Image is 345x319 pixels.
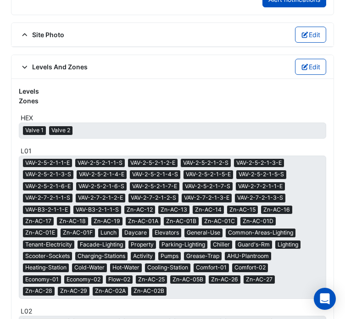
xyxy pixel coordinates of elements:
[184,170,233,179] span: VAV-2-5-2-1-5-E
[130,170,180,179] span: VAV-2-5-2-1-4-S
[194,263,229,272] span: Comfort-01
[236,182,285,190] span: VAV-2-7-2-1-1-E
[244,275,275,284] span: Zn-AC-27
[23,252,72,260] span: Scooter-Sockets
[145,263,190,272] span: Cooling-Station
[126,217,161,225] span: Zn-AC-01A
[202,217,237,225] span: Zn-AC-01C
[13,96,332,106] div: Zones
[227,206,258,214] span: Zn-AC-15
[13,86,332,96] div: Levels
[131,252,155,260] span: Activity
[211,241,232,249] span: Chiller
[78,241,125,249] span: Facade-Lighting
[182,194,232,202] span: VAV-2-7-2-1-3-E
[23,170,73,179] span: VAV-2-5-2-1-3-S
[23,217,54,225] span: Zn-AC-17
[183,182,233,190] span: VAV-2-5-2-1-7-S
[184,229,223,237] span: General-Use
[131,287,167,295] span: Zn-AC-02B
[23,182,73,190] span: VAV-2-5-2-1-6-E
[23,263,69,272] span: Heating-Station
[232,263,268,272] span: Comfort-02
[75,159,125,167] span: VAV-2-5-2-1-1-S
[61,229,95,237] span: Zn-AC-01F
[23,275,61,284] span: Economy-01
[193,206,224,214] span: Zn-AC-14
[110,263,142,272] span: Hot-Water
[158,252,181,260] span: Pumps
[58,287,89,295] span: Zn-AC-29
[23,194,72,202] span: VAV-2-7-2-1-1-S
[19,62,88,72] span: Levels And Zones
[23,287,55,295] span: Zn-AC-28
[226,229,295,237] span: Common-Areas-Lighting
[21,307,32,315] span: L02
[314,288,336,310] div: Open Intercom Messenger
[235,241,272,249] span: Guard's-Rm
[98,229,119,237] span: Lunch
[158,206,189,214] span: Zn-AC-13
[240,217,276,225] span: Zn-AC-01D
[21,147,32,155] span: L01
[124,206,155,214] span: Zn-AC-12
[19,30,64,39] span: Site Photo
[128,194,178,202] span: VAV-2-7-2-1-2-S
[91,217,122,225] span: Zn-AC-19
[128,241,156,249] span: Property
[130,182,179,190] span: VAV-2-5-2-1-7-E
[23,241,74,249] span: Tenant-Electricity
[181,159,231,167] span: VAV-2-5-2-1-2-S
[236,170,286,179] span: VAV-2-5-2-1-5-S
[159,241,207,249] span: Parking-Lighting
[295,59,327,75] button: Edit
[164,217,199,225] span: Zn-AC-01B
[122,229,149,237] span: Daycare
[75,252,128,260] span: Charging-Stations
[49,126,72,134] span: Valve 2
[21,114,33,122] span: HEX
[209,275,240,284] span: Zn-AC-26
[235,194,285,202] span: VAV-2-7-2-1-3-S
[152,229,181,237] span: Elevators
[77,170,127,179] span: VAV-2-5-2-1-4-E
[23,229,57,237] span: Zn-AC-01E
[170,275,206,284] span: Zn-AC-05B
[76,194,125,202] span: VAV-2-7-2-1-2-E
[275,241,300,249] span: Lighting
[72,263,107,272] span: Cold-Water
[76,182,127,190] span: VAV-2-5-2-1-6-S
[184,252,222,260] span: Grease-Trap
[295,27,327,43] button: Edit
[93,287,128,295] span: Zn-AC-02A
[73,206,121,214] span: VAV-B3-2-1-1-S
[234,159,284,167] span: VAV-2-5-2-1-3-E
[23,159,72,167] span: VAV-2-5-2-1-1-E
[64,275,103,284] span: Economy-02
[225,252,271,260] span: AHU-Plantroom
[23,206,70,214] span: VAV-B3-2-1-1-E
[106,275,133,284] span: Flow-02
[261,206,292,214] span: Zn-AC-16
[136,275,167,284] span: Zn-AC-25
[128,159,178,167] span: VAV-2-5-2-1-2-E
[57,217,88,225] span: Zn-AC-18
[23,126,46,134] span: Valve 1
